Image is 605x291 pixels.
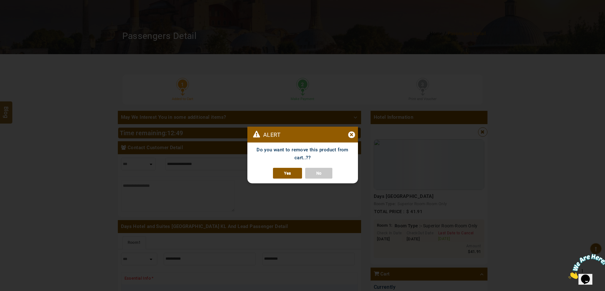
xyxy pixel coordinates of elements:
[566,251,605,282] iframe: chat widget
[348,131,355,138] div: ×
[3,3,42,28] img: Chat attention grabber
[273,168,302,179] a: Yes
[247,143,358,168] p: Do you want to remove this product from cart..??
[247,127,281,143] p: Alert
[305,168,332,179] a: No
[3,3,5,8] span: 1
